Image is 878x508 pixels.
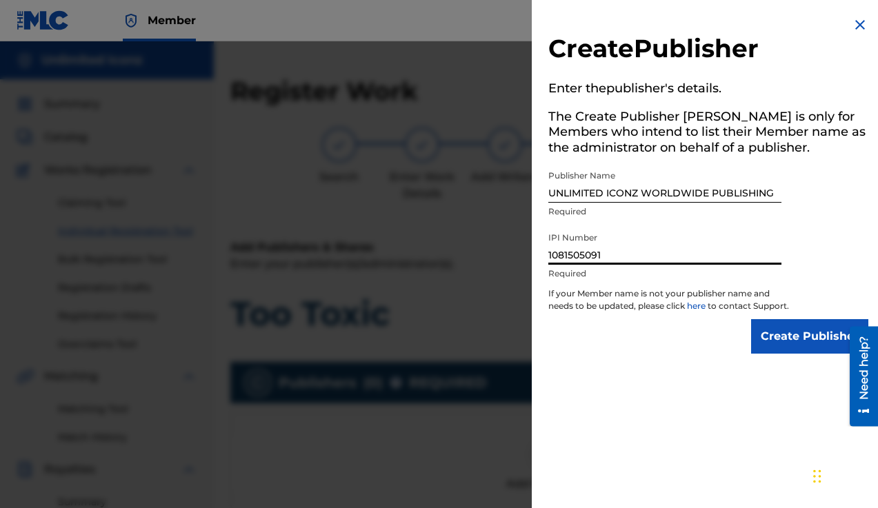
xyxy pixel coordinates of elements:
iframe: Resource Center [839,326,878,426]
div: Need help? [15,10,34,73]
a: here [687,301,708,311]
p: Required [548,205,781,218]
span: Member [148,12,196,28]
img: Top Rightsholder [123,12,139,29]
h2: Create Publisher [548,33,868,68]
h5: Enter the publisher 's details. [548,77,868,105]
p: Required [548,267,781,280]
p: If your Member name is not your publisher name and needs to be updated, please click to contact S... [548,287,790,319]
div: Drag [813,456,821,497]
iframe: Chat Widget [809,442,878,508]
input: Create Publisher [751,319,868,354]
h5: The Create Publisher [PERSON_NAME] is only for Members who intend to list their Member name as th... [548,105,868,164]
img: MLC Logo [17,10,70,30]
